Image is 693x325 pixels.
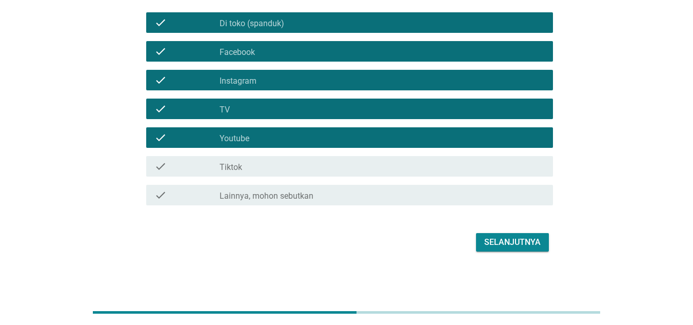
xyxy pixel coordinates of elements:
[220,162,242,173] label: Tiktok
[484,236,541,248] div: Selanjutnya
[154,189,167,201] i: check
[154,45,167,58] i: check
[154,74,167,86] i: check
[154,131,167,144] i: check
[476,233,549,252] button: Selanjutnya
[154,160,167,173] i: check
[220,105,230,115] label: TV
[220,133,249,144] label: Youtube
[154,16,167,29] i: check
[220,47,255,58] label: Facebook
[220,76,256,86] label: Instagram
[220,18,284,29] label: Di toko (spanduk)
[220,191,313,201] label: Lainnya, mohon sebutkan
[154,103,167,115] i: check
